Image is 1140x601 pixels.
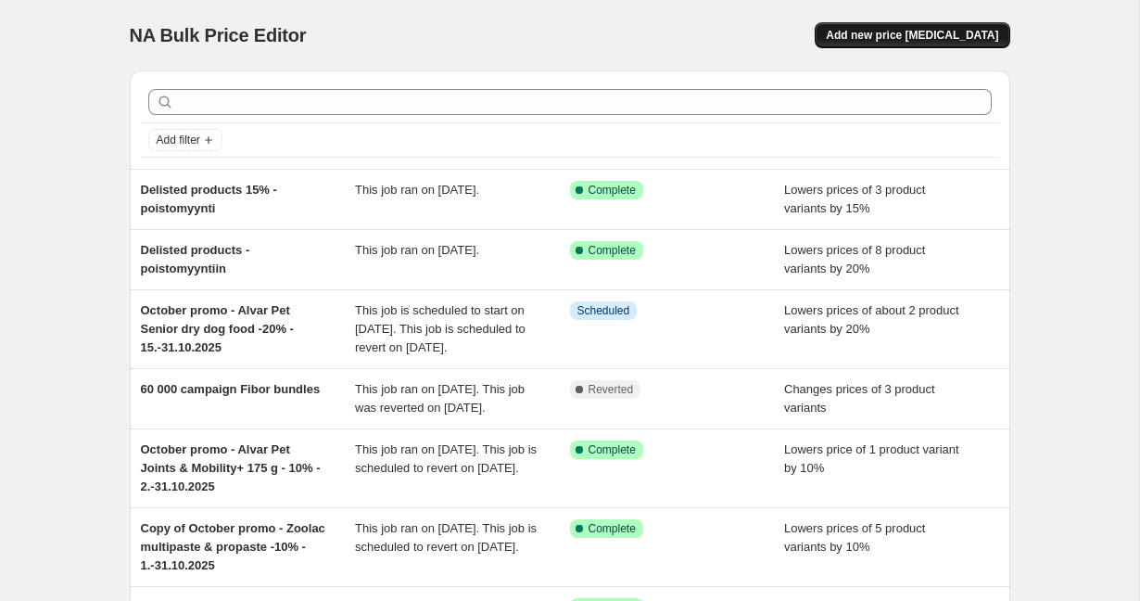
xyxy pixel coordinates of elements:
span: This job ran on [DATE]. This job was reverted on [DATE]. [355,382,525,415]
span: Complete [589,183,636,198]
span: Add new price [MEDICAL_DATA] [826,28,998,43]
span: Delisted products 15% - poistomyynti [141,183,277,215]
span: Lowers prices of 8 product variants by 20% [784,243,925,275]
span: Complete [589,442,636,457]
span: This job ran on [DATE]. This job is scheduled to revert on [DATE]. [355,442,537,475]
span: October promo - Alvar Pet Senior dry dog food -20% - 15.-31.10.2025 [141,303,294,354]
span: Copy of October promo - Zoolac multipaste & propaste -10% - 1.-31.10.2025 [141,521,325,572]
span: Complete [589,243,636,258]
span: NA Bulk Price Editor [130,25,307,45]
button: Add new price [MEDICAL_DATA] [815,22,1009,48]
span: This job ran on [DATE]. This job is scheduled to revert on [DATE]. [355,521,537,554]
span: Delisted products - poistomyyntiin [141,243,250,275]
span: 60 000 campaign Fibor bundles [141,382,321,396]
span: October promo - Alvar Pet Joints & Mobility+ 175 g - 10% - 2.-31.10.2025 [141,442,321,493]
span: This job is scheduled to start on [DATE]. This job is scheduled to revert on [DATE]. [355,303,526,354]
span: Lowers prices of about 2 product variants by 20% [784,303,959,336]
span: This job ran on [DATE]. [355,183,479,197]
span: Add filter [157,133,200,147]
button: Add filter [148,129,222,151]
span: Lowers prices of 3 product variants by 15% [784,183,925,215]
span: Lowers price of 1 product variant by 10% [784,442,959,475]
span: Reverted [589,382,634,397]
span: Scheduled [577,303,630,318]
span: Lowers prices of 5 product variants by 10% [784,521,925,554]
span: Complete [589,521,636,536]
span: Changes prices of 3 product variants [784,382,935,415]
span: This job ran on [DATE]. [355,243,479,257]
